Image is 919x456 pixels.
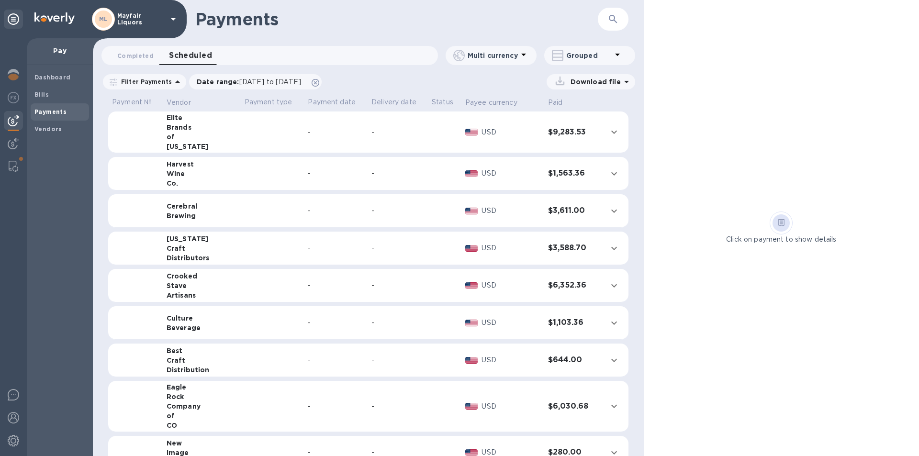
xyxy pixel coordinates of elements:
[482,355,540,365] p: USD
[548,98,563,108] p: Paid
[607,241,621,256] button: expand row
[34,12,75,24] img: Logo
[482,206,540,216] p: USD
[197,77,306,87] p: Date range :
[308,127,364,137] div: -
[607,399,621,413] button: expand row
[465,403,478,410] img: USD
[607,353,621,367] button: expand row
[167,401,237,411] div: Company
[167,421,237,430] div: CO
[371,355,424,365] div: -
[167,169,237,178] div: Wine
[167,392,237,401] div: Rock
[239,78,301,86] span: [DATE] to [DATE]
[548,128,599,137] h3: $9,283.53
[548,356,599,365] h3: $644.00
[468,51,518,60] p: Multi currency
[465,357,478,364] img: USD
[167,201,237,211] div: Cerebral
[167,281,237,290] div: Stave
[371,127,424,137] div: -
[167,271,237,281] div: Crooked
[308,401,364,412] div: -
[482,168,540,178] p: USD
[34,74,71,81] b: Dashboard
[465,98,530,108] span: Payee currency
[167,290,237,300] div: Artisans
[117,51,154,61] span: Completed
[167,411,237,421] div: of
[167,142,237,151] div: [US_STATE]
[567,77,621,87] p: Download file
[167,356,237,365] div: Craft
[432,97,458,107] p: Status
[482,401,540,412] p: USD
[167,234,237,244] div: [US_STATE]
[465,129,478,135] img: USD
[308,318,364,328] div: -
[371,206,424,216] div: -
[465,320,478,326] img: USD
[465,170,478,177] img: USD
[167,178,237,188] div: Co.
[189,74,322,89] div: Date range:[DATE] to [DATE]
[195,9,598,29] h1: Payments
[607,204,621,218] button: expand row
[8,92,19,103] img: Foreign exchange
[465,98,517,108] p: Payee currency
[167,98,191,108] p: Vendor
[167,313,237,323] div: Culture
[167,365,237,375] div: Distribution
[548,244,599,253] h3: $3,588.70
[34,46,85,56] p: Pay
[308,280,364,290] div: -
[167,122,237,132] div: Brands
[371,318,424,328] div: -
[607,125,621,139] button: expand row
[607,278,621,293] button: expand row
[607,316,621,330] button: expand row
[308,206,364,216] div: -
[167,98,203,108] span: Vendor
[371,401,424,412] div: -
[167,382,237,392] div: Eagle
[548,98,575,108] span: Paid
[167,113,237,122] div: Elite
[371,97,424,107] p: Delivery date
[34,108,67,115] b: Payments
[482,127,540,137] p: USD
[167,244,237,253] div: Craft
[167,323,237,333] div: Beverage
[548,281,599,290] h3: $6,352.36
[99,15,108,22] b: ML
[169,49,212,62] span: Scheduled
[548,169,599,178] h3: $1,563.36
[371,243,424,253] div: -
[607,167,621,181] button: expand row
[482,280,540,290] p: USD
[34,125,62,133] b: Vendors
[465,208,478,214] img: USD
[482,318,540,328] p: USD
[465,245,478,252] img: USD
[117,78,172,86] p: Filter Payments
[117,12,165,26] p: Mayfair Liquors
[548,402,599,411] h3: $6,030.68
[548,318,599,327] h3: $1,103.36
[465,449,478,456] img: USD
[167,253,237,263] div: Distributors
[34,91,49,98] b: Bills
[308,243,364,253] div: -
[308,168,364,178] div: -
[465,282,478,289] img: USD
[726,234,836,245] p: Click on payment to show details
[167,159,237,169] div: Harvest
[566,51,612,60] p: Grouped
[308,355,364,365] div: -
[308,97,364,107] p: Payment date
[371,168,424,178] div: -
[112,97,159,107] p: Payment №
[167,346,237,356] div: Best
[167,132,237,142] div: of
